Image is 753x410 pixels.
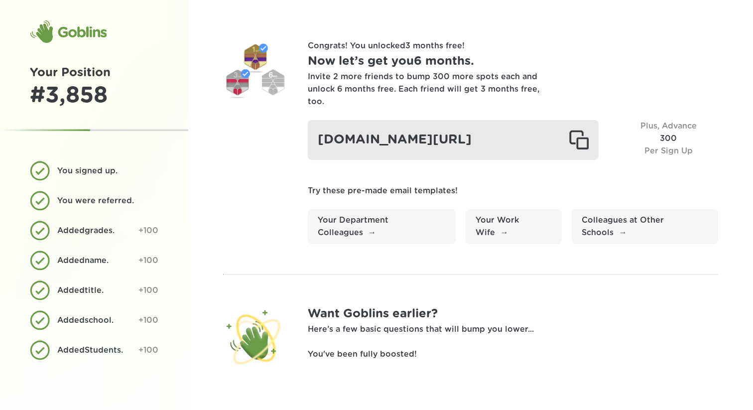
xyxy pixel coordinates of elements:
div: Added grades . [57,225,131,237]
p: Try these pre-made email templates! [308,185,718,197]
div: Added name . [57,255,131,267]
span: Per Sign Up [644,147,693,155]
div: Added title . [57,284,131,297]
div: Goblins [30,20,107,44]
div: Invite 2 more friends to bump 300 more spots each and unlock 6 months free. Each friend will get ... [308,71,557,108]
a: Your Work Wife [466,209,562,244]
div: +100 [138,255,158,267]
div: You were referred. [57,195,151,207]
div: Added Students . [57,344,131,357]
div: # 3,858 [30,82,158,109]
p: Congrats! You unlocked 3 months free ! [308,40,718,52]
h1: Want Goblins earlier? [308,305,718,323]
p: Here’s a few basic questions that will bump you lower... [308,323,718,336]
h1: Your Position [30,64,158,82]
a: Your Department Colleagues [308,209,456,244]
span: Plus, Advance [640,122,697,130]
h1: Now let’s get you 6 months . [308,52,718,71]
div: [DOMAIN_NAME][URL] [308,120,599,160]
div: 300 [619,120,718,160]
div: +100 [138,314,158,327]
a: Colleagues at Other Schools [572,209,718,244]
p: You've been fully boosted! [308,348,718,361]
div: You signed up. [57,165,151,177]
div: +100 [138,344,158,357]
div: Added school . [57,314,131,327]
div: +100 [138,284,158,297]
div: +100 [138,225,158,237]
